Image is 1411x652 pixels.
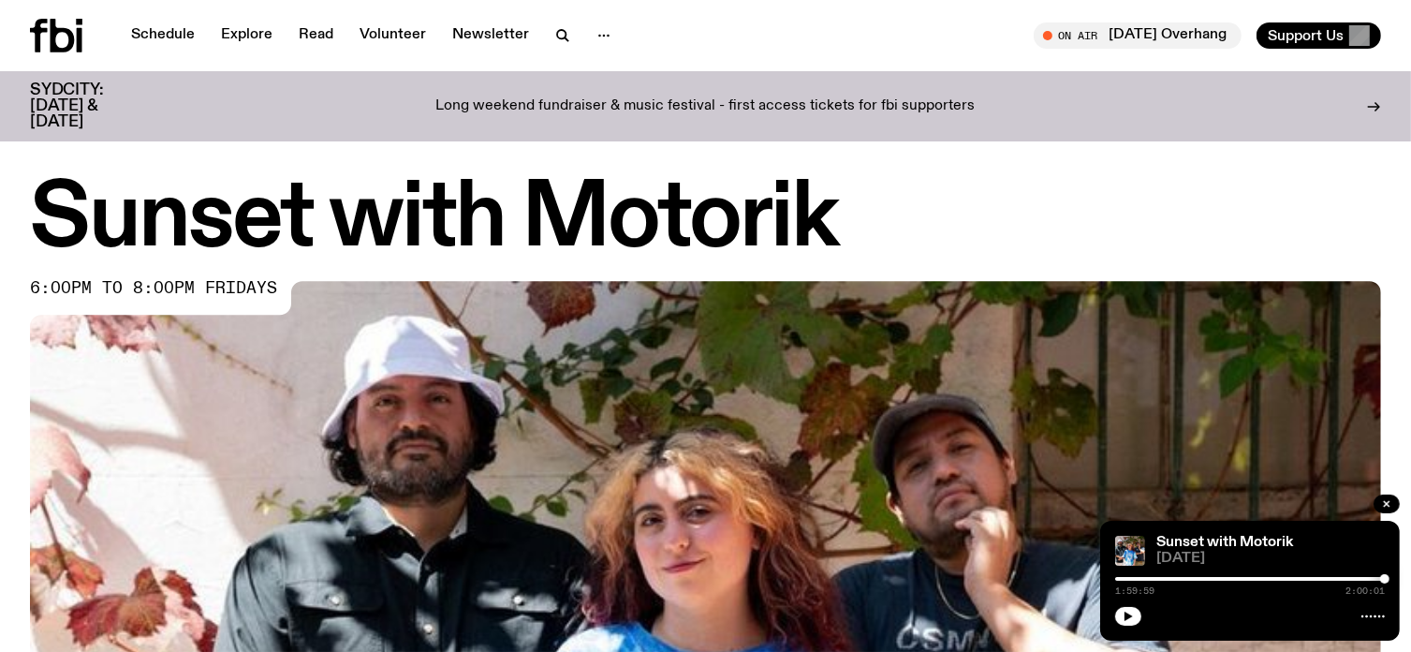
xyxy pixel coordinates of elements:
a: Explore [210,22,284,49]
span: 6:00pm to 8:00pm fridays [30,281,277,296]
a: Newsletter [441,22,540,49]
a: Sunset with Motorik [1156,535,1293,550]
a: Read [287,22,345,49]
h3: SYDCITY: [DATE] & [DATE] [30,82,150,130]
span: Support Us [1268,27,1344,44]
a: Volunteer [348,22,437,49]
span: 1:59:59 [1115,586,1154,596]
p: Long weekend fundraiser & music festival - first access tickets for fbi supporters [436,98,976,115]
img: Andrew, Reenie, and Pat stand in a row, smiling at the camera, in dappled light with a vine leafe... [1115,536,1145,566]
button: Support Us [1257,22,1381,49]
a: Schedule [120,22,206,49]
h1: Sunset with Motorik [30,178,1381,262]
span: 2:00:01 [1345,586,1385,596]
button: On Air[DATE] Overhang [1034,22,1242,49]
span: [DATE] [1156,552,1385,566]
